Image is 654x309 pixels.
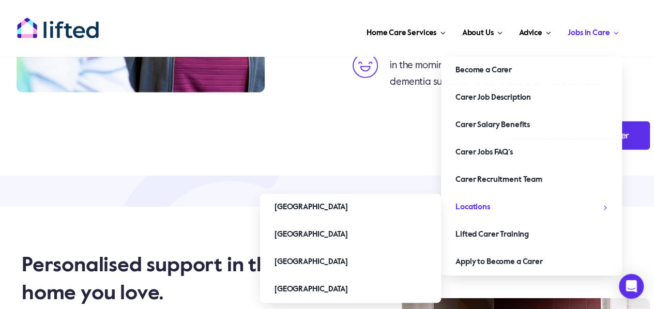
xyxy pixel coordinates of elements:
a: About Us [459,16,505,47]
span: [GEOGRAPHIC_DATA] [275,199,347,215]
a: Locations [441,194,622,221]
span: Carer Job Description [455,89,531,106]
p: Whether you're looking for a few hours of help in the morning, round the clock , or specialist de... [390,41,625,90]
a: Carer Job Description [441,84,622,111]
a: [GEOGRAPHIC_DATA] [260,221,441,248]
h2: Personalised support in the home you love. [22,252,310,307]
a: Become a Carer [441,57,622,84]
a: lifted-logo [17,17,99,27]
span: Carer Salary Benefits [455,117,530,133]
span: Jobs in Care [568,25,610,41]
span: [GEOGRAPHIC_DATA] [275,254,347,270]
span: Lifted Carer Training [455,226,529,243]
span: Become a Carer [455,62,512,79]
a: Advice [516,16,554,47]
a: Lifted Carer Training [441,221,622,248]
nav: Main Menu [122,16,622,47]
span: Home Care Services [367,25,436,41]
span: [GEOGRAPHIC_DATA] [275,226,347,243]
a: Home Care Services [363,16,449,47]
span: Carer Jobs FAQ’s [455,144,513,161]
a: [GEOGRAPHIC_DATA] [260,249,441,275]
a: Apply to Become a Carer [441,249,622,275]
span: Carer Recruitment Team [455,172,542,188]
span: [GEOGRAPHIC_DATA] [275,281,347,298]
a: [GEOGRAPHIC_DATA] [260,194,441,221]
span: Locations [455,199,490,215]
span: Advice [519,25,542,41]
span: Apply to Become a Carer [455,254,543,270]
a: Carer Salary Benefits [441,112,622,138]
a: [GEOGRAPHIC_DATA] [260,276,441,303]
a: Carer Jobs FAQ’s [441,139,622,166]
a: Jobs in Care [565,16,622,47]
div: Open Intercom Messenger [619,274,644,299]
img: Vector (1) [353,53,378,79]
a: Carer Recruitment Team [441,166,622,193]
span: About Us [462,25,493,41]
